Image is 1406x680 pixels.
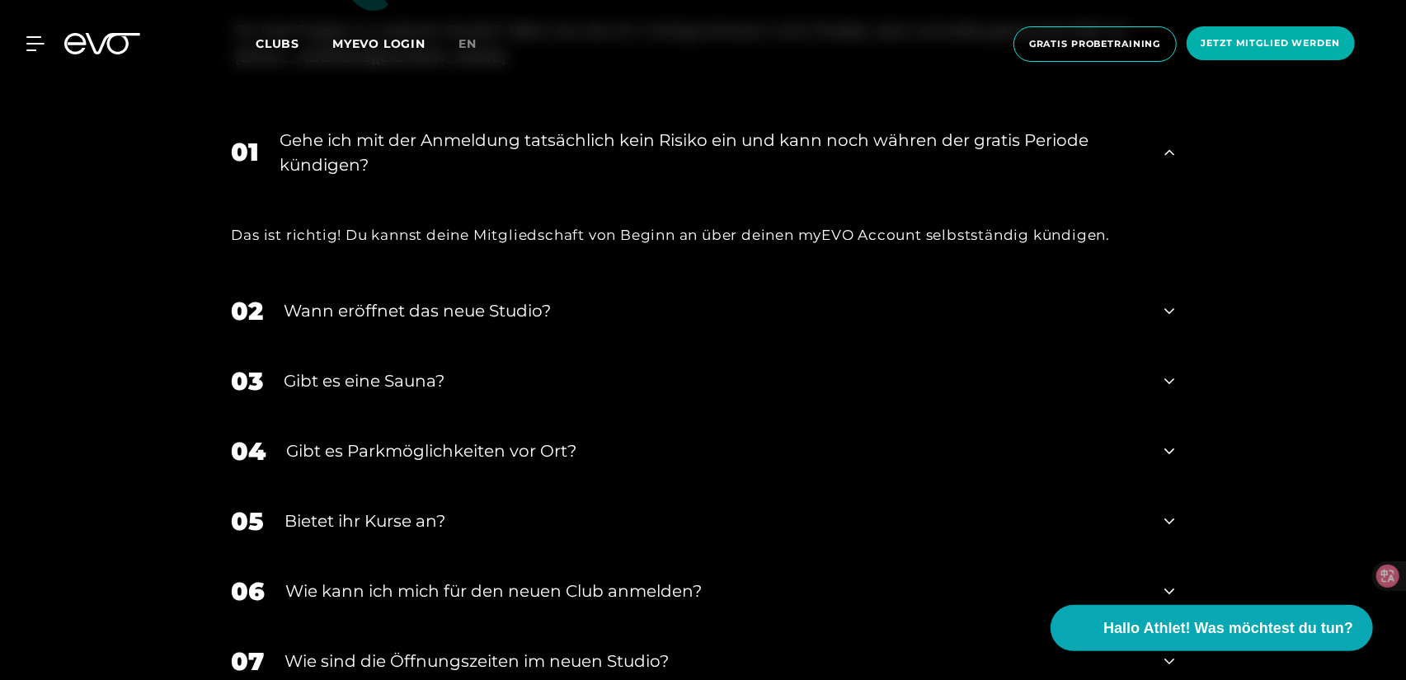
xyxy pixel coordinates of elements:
[232,643,265,680] div: 07
[458,36,477,51] span: en
[232,134,260,171] div: 01
[232,573,266,610] div: 06
[287,438,1145,463] div: Gibt es Parkmöglichkeiten vor Ort?
[232,363,264,400] div: 03
[458,35,496,54] a: en
[1182,26,1360,62] a: Jetzt Mitglied werden
[256,36,299,51] span: Clubs
[1201,36,1340,50] span: Jetzt Mitglied werden
[285,649,1145,673] div: ​Wie sind die Öffnungszeiten im neuen Studio?
[284,298,1145,323] div: Wann eröffnet das neue Studio?
[1009,26,1182,62] a: Gratis Probetraining
[332,36,426,51] a: MYEVO LOGIN
[285,509,1145,533] div: Bietet ihr Kurse an?
[280,128,1145,177] div: Gehe ich mit der Anmeldung tatsächlich kein Risiko ein und kann noch währen der gratis Periode kü...
[284,368,1145,393] div: Gibt es eine Sauna?
[232,503,265,540] div: 05
[1103,617,1353,640] span: Hallo Athlet! Was möchtest du tun?
[256,35,332,51] a: Clubs
[286,579,1145,603] div: Wie kann ich mich für den neuen Club anmelden?
[232,293,264,330] div: 02
[232,222,1175,248] div: Das ist richtig! Du kannst deine Mitgliedschaft von Beginn an über deinen myEVO Account selbststä...
[1029,37,1161,51] span: Gratis Probetraining
[232,433,266,470] div: 04
[1051,605,1373,651] button: Hallo Athlet! Was möchtest du tun?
